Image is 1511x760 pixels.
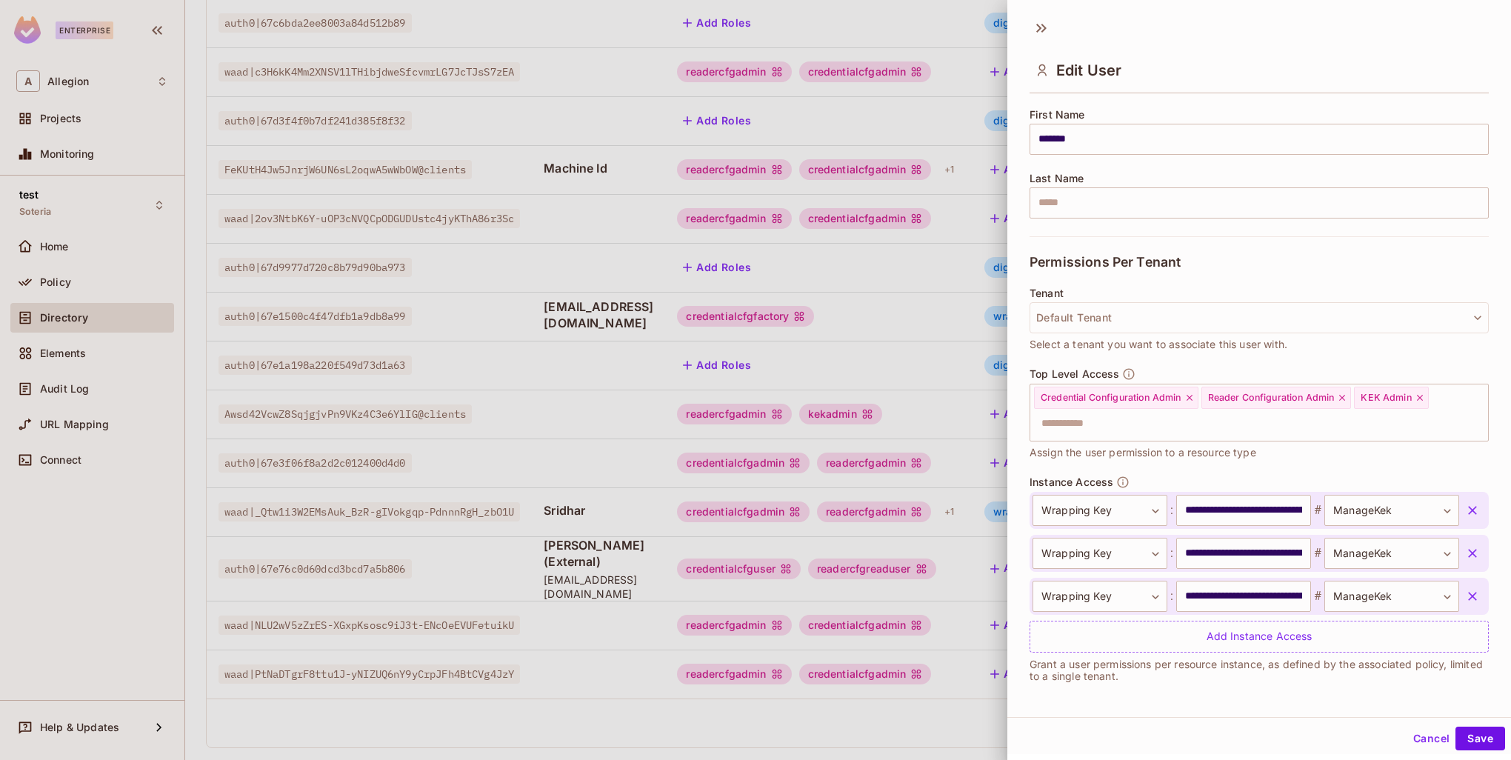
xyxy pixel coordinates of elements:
span: : [1167,501,1176,519]
div: Wrapping Key [1033,538,1167,569]
div: Add Instance Access [1030,621,1489,653]
span: Assign the user permission to a resource type [1030,444,1256,461]
span: # [1311,544,1324,562]
div: Wrapping Key [1033,581,1167,612]
div: ManageKek [1324,581,1459,612]
button: Default Tenant [1030,302,1489,333]
span: # [1311,501,1324,519]
div: ManageKek [1324,538,1459,569]
button: Cancel [1407,727,1455,750]
span: First Name [1030,109,1085,121]
button: Save [1455,727,1505,750]
span: Select a tenant you want to associate this user with. [1030,336,1287,353]
div: Credential Configuration Admin [1034,387,1198,409]
div: Wrapping Key [1033,495,1167,526]
span: Instance Access [1030,476,1113,488]
span: Tenant [1030,287,1064,299]
div: Reader Configuration Admin [1201,387,1352,409]
div: ManageKek [1324,495,1459,526]
span: : [1167,587,1176,605]
span: Reader Configuration Admin [1208,392,1335,404]
span: Last Name [1030,173,1084,184]
button: Open [1481,410,1484,413]
span: Top Level Access [1030,368,1119,380]
div: KEK Admin [1354,387,1428,409]
span: Permissions Per Tenant [1030,255,1181,270]
span: KEK Admin [1361,392,1411,404]
span: Edit User [1056,61,1121,79]
span: : [1167,544,1176,562]
span: Credential Configuration Admin [1041,392,1181,404]
span: # [1311,587,1324,605]
p: Grant a user permissions per resource instance, as defined by the associated policy, limited to a... [1030,659,1489,682]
